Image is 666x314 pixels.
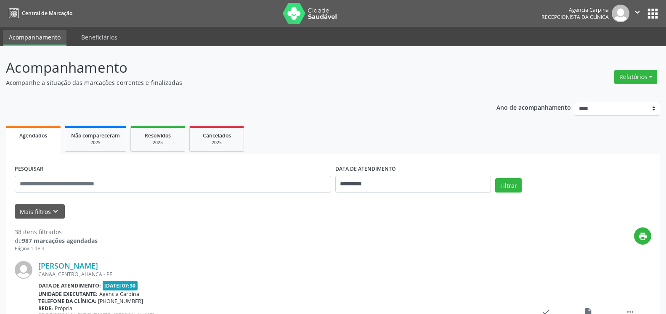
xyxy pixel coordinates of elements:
[98,298,143,305] span: [PHONE_NUMBER]
[103,281,138,290] span: [DATE] 07:30
[15,204,65,219] button: Mais filtroskeyboard_arrow_down
[145,132,171,139] span: Resolvidos
[541,6,609,13] div: Agencia Carpina
[38,282,101,289] b: Data de atendimento:
[3,30,66,46] a: Acompanhamento
[38,305,53,312] b: Rede:
[15,245,98,252] div: Página 1 de 3
[203,132,231,139] span: Cancelados
[495,178,522,193] button: Filtrar
[38,261,98,270] a: [PERSON_NAME]
[71,140,120,146] div: 2025
[38,298,96,305] b: Telefone da clínica:
[614,70,657,84] button: Relatórios
[634,227,651,245] button: print
[137,140,179,146] div: 2025
[99,290,139,298] span: Agencia Carpina
[38,271,525,278] div: CANAA, CENTRO, ALIANCA - PE
[19,132,47,139] span: Agendados
[15,261,32,279] img: img
[38,290,98,298] b: Unidade executante:
[335,163,396,176] label: DATA DE ATENDIMENTO
[629,5,645,22] button: 
[638,232,647,241] i: print
[196,140,238,146] div: 2025
[71,132,120,139] span: Não compareceram
[612,5,629,22] img: img
[15,236,98,245] div: de
[75,30,123,45] a: Beneficiários
[15,227,98,236] div: 38 itens filtrados
[55,305,72,312] span: Própria
[645,6,660,21] button: apps
[541,13,609,21] span: Recepcionista da clínica
[15,163,43,176] label: PESQUISAR
[633,8,642,17] i: 
[6,6,72,20] a: Central de Marcação
[6,78,464,87] p: Acompanhe a situação das marcações correntes e finalizadas
[496,102,571,112] p: Ano de acompanhamento
[22,10,72,17] span: Central de Marcação
[22,237,98,245] strong: 987 marcações agendadas
[6,57,464,78] p: Acompanhamento
[51,207,60,216] i: keyboard_arrow_down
